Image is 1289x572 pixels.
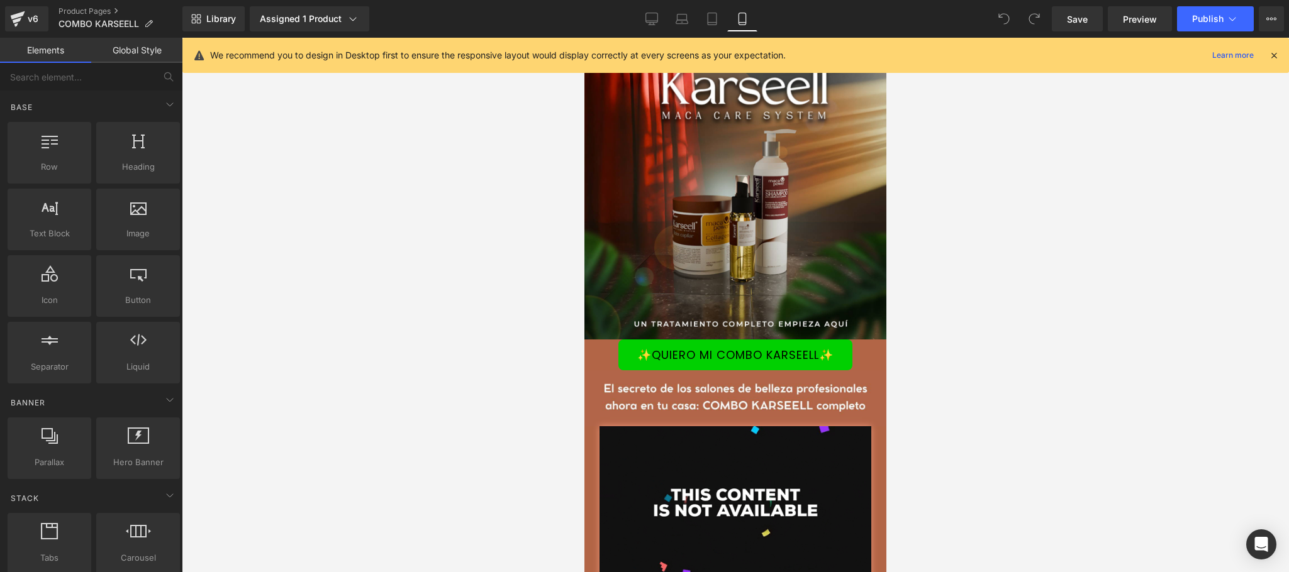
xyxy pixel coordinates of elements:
span: Hero Banner [100,456,176,469]
a: Laptop [667,6,697,31]
span: Library [206,13,236,25]
button: More [1259,6,1284,31]
button: Undo [991,6,1017,31]
div: v6 [25,11,41,27]
span: Publish [1192,14,1224,24]
a: Learn more [1207,48,1259,63]
a: Global Style [91,38,182,63]
a: New Library [182,6,245,31]
span: COMBO KARSEELL [59,19,139,29]
span: Save [1067,13,1088,26]
a: Product Pages [59,6,182,16]
span: Button [100,294,176,307]
div: Open Intercom Messenger [1246,529,1276,559]
span: Icon [11,294,87,307]
span: Separator [11,360,87,373]
a: Tablet [697,6,727,31]
a: ✨QUIERO MI COMBO KARSEELL✨ [34,302,268,333]
a: Preview [1108,6,1172,31]
span: Row [11,160,87,173]
span: Liquid [100,360,176,373]
span: Preview [1123,13,1157,26]
button: Redo [1022,6,1047,31]
span: ✨QUIERO MI COMBO KARSEELL✨ [53,311,249,324]
span: Tabs [11,551,87,564]
p: We recommend you to design in Desktop first to ensure the responsive layout would display correct... [210,48,786,62]
span: Base [9,101,34,113]
span: Image [100,227,176,240]
span: Text Block [11,227,87,240]
span: Parallax [11,456,87,469]
span: Stack [9,492,40,504]
a: Desktop [637,6,667,31]
a: v6 [5,6,48,31]
div: Assigned 1 Product [260,13,359,25]
button: Publish [1177,6,1254,31]
span: Carousel [100,551,176,564]
span: Heading [100,160,176,173]
a: Mobile [727,6,757,31]
span: Banner [9,397,47,409]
